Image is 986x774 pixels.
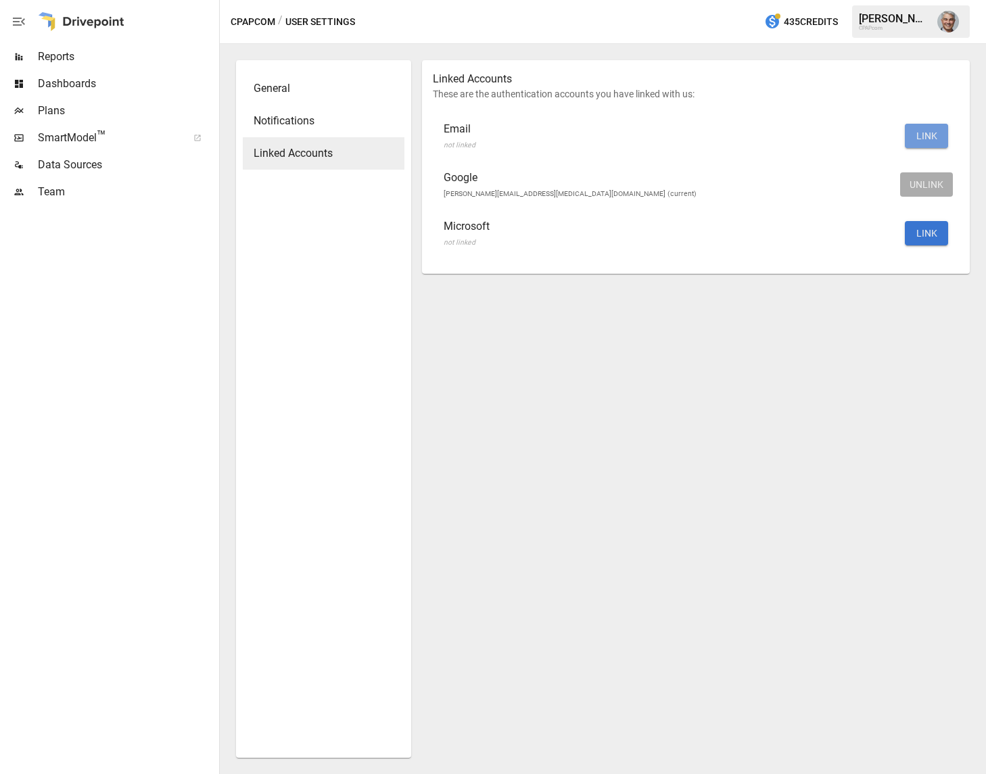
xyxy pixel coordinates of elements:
[937,11,959,32] img: Joe Megibow
[444,238,475,247] span: not linked
[97,128,106,145] span: ™
[900,172,953,197] button: UNLINK
[254,113,394,129] span: Notifications
[444,121,894,137] span: Email
[38,157,216,173] span: Data Sources
[905,124,948,148] button: LINK
[254,145,394,162] span: Linked Accounts
[38,76,216,92] span: Dashboards
[859,25,929,31] div: CPAPcom
[444,189,697,198] span: [PERSON_NAME][EMAIL_ADDRESS][MEDICAL_DATA][DOMAIN_NAME] (current)
[38,103,216,119] span: Plans
[929,3,967,41] button: Joe Megibow
[444,218,894,235] span: Microsoft
[905,221,948,245] button: LINK
[433,87,959,101] p: These are the authentication accounts you have linked with us:
[38,130,179,146] span: SmartModel
[38,184,216,200] span: Team
[278,14,283,30] div: /
[38,49,216,65] span: Reports
[243,137,404,170] div: Linked Accounts
[784,14,838,30] span: 435 Credits
[243,105,404,137] div: Notifications
[759,9,843,34] button: 435Credits
[433,71,959,87] p: Linked Accounts
[231,14,275,30] button: CPAPcom
[444,141,475,149] span: not linked
[859,12,929,25] div: [PERSON_NAME]
[254,80,394,97] span: General
[243,72,404,105] div: General
[444,170,894,186] span: Google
